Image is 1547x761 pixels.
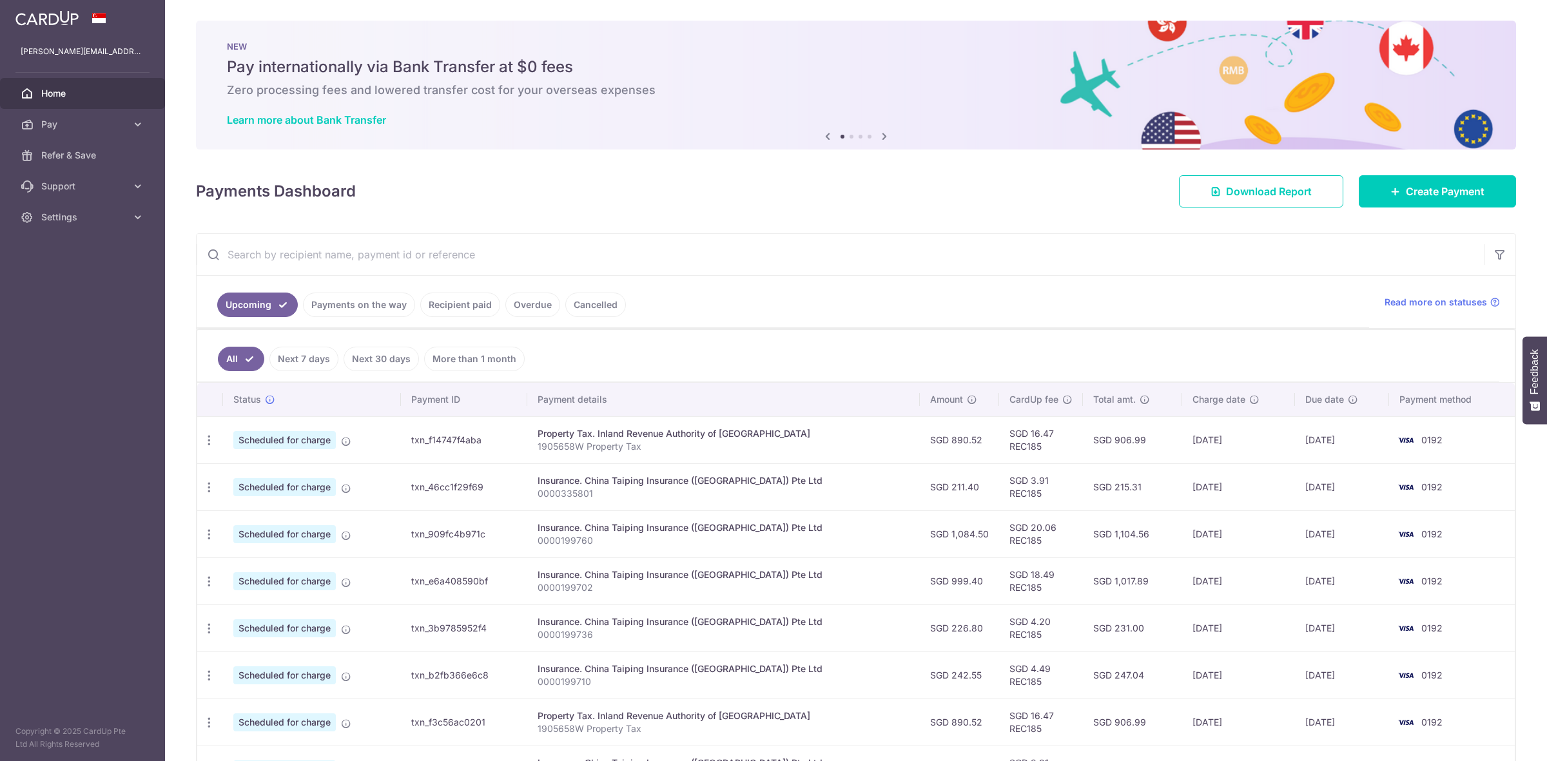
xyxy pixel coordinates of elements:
[420,293,500,317] a: Recipient paid
[1359,175,1516,207] a: Create Payment
[401,463,527,510] td: txn_46cc1f29f69
[233,393,261,406] span: Status
[1182,510,1295,557] td: [DATE]
[227,57,1485,77] h5: Pay internationally via Bank Transfer at $0 fees
[1389,383,1515,416] th: Payment method
[538,722,909,735] p: 1905658W Property Tax
[41,180,126,193] span: Support
[1385,296,1500,309] a: Read more on statuses
[999,510,1083,557] td: SGD 20.06 REC185
[999,698,1083,746] td: SGD 16.47 REC185
[1009,393,1058,406] span: CardUp fee
[538,440,909,453] p: 1905658W Property Tax
[538,615,909,628] div: Insurance. China Taiping Insurance ([GEOGRAPHIC_DATA]) Pte Ltd
[303,293,415,317] a: Payments on the way
[1083,416,1182,463] td: SGD 906.99
[999,604,1083,651] td: SGD 4.20 REC185
[1393,621,1419,636] img: Bank Card
[999,557,1083,604] td: SGD 18.49 REC185
[41,149,126,162] span: Refer & Save
[1295,463,1389,510] td: [DATE]
[41,87,126,100] span: Home
[233,619,336,637] span: Scheduled for charge
[920,651,999,698] td: SGD 242.55
[233,525,336,543] span: Scheduled for charge
[1523,336,1547,424] button: Feedback - Show survey
[233,478,336,496] span: Scheduled for charge
[527,383,919,416] th: Payment details
[1182,651,1295,698] td: [DATE]
[1393,668,1419,683] img: Bank Card
[1421,669,1443,680] span: 0192
[15,10,79,26] img: CardUp
[920,416,999,463] td: SGD 890.52
[401,557,527,604] td: txn_e6a408590bf
[424,347,525,371] a: More than 1 month
[920,463,999,510] td: SGD 211.40
[930,393,963,406] span: Amount
[538,662,909,675] div: Insurance. China Taiping Insurance ([GEOGRAPHIC_DATA]) Pte Ltd
[227,41,1485,52] p: NEW
[1393,573,1419,589] img: Bank Card
[1295,651,1389,698] td: [DATE]
[1295,698,1389,746] td: [DATE]
[401,698,527,746] td: txn_f3c56ac0201
[1192,393,1245,406] span: Charge date
[538,534,909,547] p: 0000199760
[401,383,527,416] th: Payment ID
[1393,715,1419,730] img: Bank Card
[1083,510,1182,557] td: SGD 1,104.56
[920,698,999,746] td: SGD 890.52
[41,211,126,224] span: Settings
[1182,604,1295,651] td: [DATE]
[1182,463,1295,510] td: [DATE]
[1295,557,1389,604] td: [DATE]
[999,651,1083,698] td: SGD 4.49 REC185
[233,431,336,449] span: Scheduled for charge
[1305,393,1344,406] span: Due date
[1421,622,1443,633] span: 0192
[1226,184,1312,199] span: Download Report
[538,709,909,722] div: Property Tax. Inland Revenue Authority of [GEOGRAPHIC_DATA]
[920,604,999,651] td: SGD 226.80
[1083,463,1182,510] td: SGD 215.31
[1179,175,1343,207] a: Download Report
[1083,557,1182,604] td: SGD 1,017.89
[538,628,909,641] p: 0000199736
[1295,604,1389,651] td: [DATE]
[920,510,999,557] td: SGD 1,084.50
[999,463,1083,510] td: SGD 3.91 REC185
[1406,184,1484,199] span: Create Payment
[1295,510,1389,557] td: [DATE]
[1182,416,1295,463] td: [DATE]
[1182,698,1295,746] td: [DATE]
[233,572,336,590] span: Scheduled for charge
[1083,604,1182,651] td: SGD 231.00
[218,347,264,371] a: All
[1421,481,1443,492] span: 0192
[505,293,560,317] a: Overdue
[1393,526,1419,542] img: Bank Card
[233,666,336,684] span: Scheduled for charge
[1295,416,1389,463] td: [DATE]
[1421,528,1443,539] span: 0192
[1182,557,1295,604] td: [DATE]
[233,713,336,731] span: Scheduled for charge
[401,416,527,463] td: txn_f14747f4aba
[1421,434,1443,445] span: 0192
[217,293,298,317] a: Upcoming
[538,474,909,487] div: Insurance. China Taiping Insurance ([GEOGRAPHIC_DATA]) Pte Ltd
[565,293,626,317] a: Cancelled
[227,113,386,126] a: Learn more about Bank Transfer
[1421,575,1443,586] span: 0192
[1083,651,1182,698] td: SGD 247.04
[920,557,999,604] td: SGD 999.40
[1421,717,1443,727] span: 0192
[344,347,419,371] a: Next 30 days
[1093,393,1136,406] span: Total amt.
[538,675,909,688] p: 0000199710
[538,521,909,534] div: Insurance. China Taiping Insurance ([GEOGRAPHIC_DATA]) Pte Ltd
[41,118,126,131] span: Pay
[401,651,527,698] td: txn_b2fb366e6c8
[538,487,909,500] p: 0000335801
